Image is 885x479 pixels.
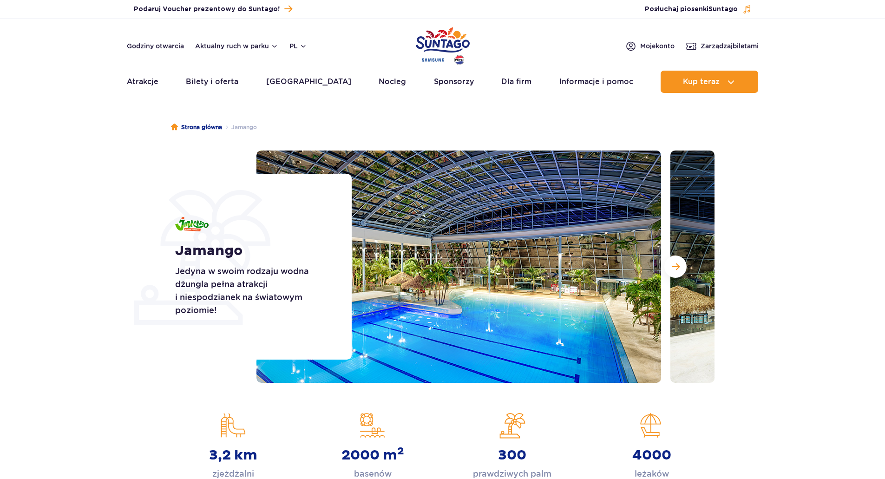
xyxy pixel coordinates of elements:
a: Bilety i oferta [186,71,238,93]
span: Podaruj Voucher prezentowy do Suntago! [134,5,280,14]
span: Posłuchaj piosenki [645,5,738,14]
a: Godziny otwarcia [127,41,184,51]
h1: Jamango [175,243,331,259]
a: Strona główna [171,123,222,132]
a: Mojekonto [625,40,675,52]
p: Jedyna w swoim rodzaju wodna dżungla pełna atrakcji i niespodzianek na światowym poziomie! [175,265,331,317]
strong: 300 [498,447,526,464]
button: Posłuchaj piosenkiSuntago [645,5,752,14]
a: Informacje i pomoc [559,71,633,93]
strong: 3,2 km [209,447,257,464]
a: [GEOGRAPHIC_DATA] [266,71,351,93]
a: Nocleg [379,71,406,93]
a: Dla firm [501,71,531,93]
span: Zarządzaj biletami [701,41,759,51]
a: Podaruj Voucher prezentowy do Suntago! [134,3,292,15]
button: Następny slajd [664,256,687,278]
span: Suntago [708,6,738,13]
span: Kup teraz [683,78,720,86]
a: Sponsorzy [434,71,474,93]
a: Atrakcje [127,71,158,93]
span: Moje konto [640,41,675,51]
img: Jamango [175,217,209,231]
li: Jamango [222,123,257,132]
strong: 2000 m [341,447,404,464]
sup: 2 [397,445,404,458]
button: Kup teraz [661,71,758,93]
a: Zarządzajbiletami [686,40,759,52]
strong: 4000 [632,447,671,464]
button: pl [289,41,307,51]
button: Aktualny ruch w parku [195,42,278,50]
a: Park of Poland [416,23,470,66]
